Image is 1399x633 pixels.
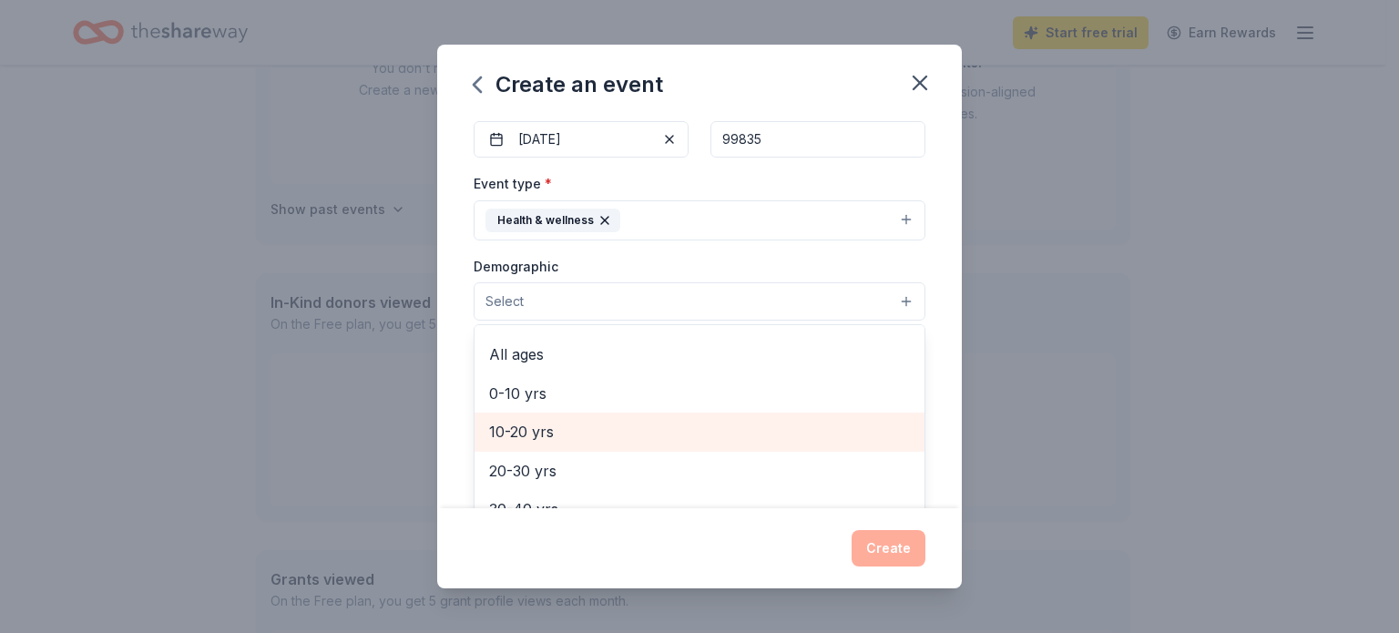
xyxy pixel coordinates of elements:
div: Select [474,324,925,543]
span: 0-10 yrs [489,382,910,405]
span: 30-40 yrs [489,497,910,521]
button: Select [474,282,925,321]
span: Select [485,291,524,312]
span: All ages [489,342,910,366]
span: 10-20 yrs [489,420,910,444]
span: 20-30 yrs [489,459,910,483]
